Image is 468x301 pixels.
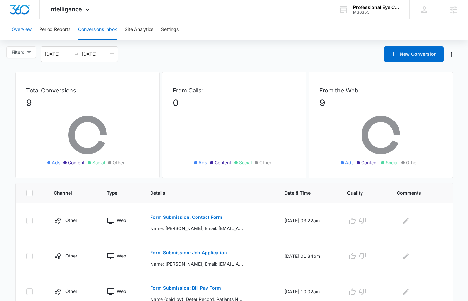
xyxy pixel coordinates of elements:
span: Other [259,159,271,166]
span: Ads [198,159,207,166]
p: From Calls: [173,86,296,95]
p: Name: [PERSON_NAME], Email: [EMAIL_ADDRESS][DOMAIN_NAME], Phone: [PHONE_NUMBER], Contact Preferen... [150,225,244,232]
p: Name: [PERSON_NAME], Email: [EMAIL_ADDRESS][PERSON_NAME][DOMAIN_NAME], Phone: [PHONE_NUMBER], Ava... [150,260,244,267]
span: Date & Time [284,189,322,196]
button: Form Submission: Bill Pay Form [150,280,221,296]
p: Other [65,217,77,224]
button: Edit Comments [401,251,411,261]
p: Form Submission: Contact Form [150,215,222,219]
button: Edit Comments [401,286,411,297]
span: Details [150,189,260,196]
button: Manage Numbers [446,49,456,59]
div: account id [353,10,400,15]
span: Other [113,159,124,166]
p: 9 [26,96,149,110]
button: Filters [6,46,36,58]
p: Form Submission: Bill Pay Form [150,286,221,290]
span: Social [239,159,252,166]
p: Total Conversions: [26,86,149,95]
span: Social [386,159,398,166]
span: Social [92,159,105,166]
p: 0 [173,96,296,110]
p: Other [65,288,77,295]
span: Content [361,159,378,166]
button: Overview [12,19,32,40]
button: Site Analytics [125,19,153,40]
button: Form Submission: Job Application [150,245,227,260]
input: Start date [45,51,71,58]
span: Comments [397,189,433,196]
button: New Conversion [384,46,444,62]
span: Channel [54,189,82,196]
div: account name [353,5,400,10]
span: Content [68,159,85,166]
p: 9 [319,96,442,110]
button: Form Submission: Contact Form [150,209,222,225]
span: Intelligence [49,6,82,13]
span: swap-right [74,52,79,57]
span: Filters [12,49,24,56]
p: Form Submission: Job Application [150,250,227,255]
span: Quality [347,189,372,196]
td: [DATE] 01:34pm [277,238,339,274]
td: [DATE] 03:22am [277,203,339,238]
span: Type [107,189,125,196]
span: to [74,52,79,57]
button: Period Reports [39,19,70,40]
p: Web [117,217,126,224]
p: Other [65,252,77,259]
span: Content [215,159,231,166]
span: Ads [345,159,353,166]
button: Settings [161,19,179,40]
p: Web [117,252,126,259]
p: From the Web: [319,86,442,95]
input: End date [82,51,108,58]
span: Ads [52,159,60,166]
span: Other [406,159,418,166]
p: Web [117,288,126,295]
button: Edit Comments [401,216,411,226]
button: Conversions Inbox [78,19,117,40]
